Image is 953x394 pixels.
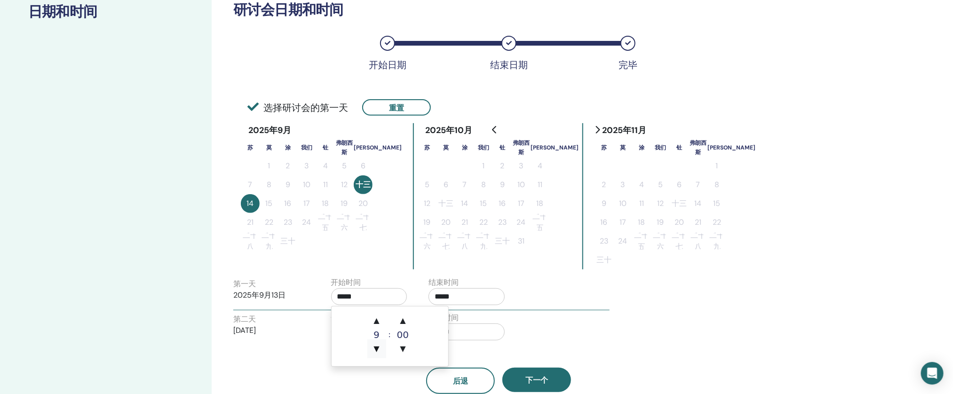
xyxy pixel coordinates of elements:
font: 莫 [266,144,272,151]
font: 十三 [438,198,453,208]
font: 19 [424,217,431,227]
font: 22 [479,217,488,227]
font: 16 [601,217,608,227]
font: 24 [302,217,311,227]
font: 5 [342,161,347,171]
font: 弗朗西斯 [690,139,707,156]
font: 9 [500,180,505,189]
font: 23 [600,236,608,246]
font: 21 [247,217,254,227]
font: 结束日期 [490,59,528,71]
font: 三十 [280,236,295,246]
font: 16 [499,198,506,208]
font: 我们 [478,144,489,151]
font: 开始日期 [369,59,406,71]
button: 重置 [362,99,431,116]
font: 24 [517,217,526,227]
font: 5 [425,180,429,189]
font: 3 [621,180,625,189]
font: 5 [658,180,663,189]
font: 1 [716,161,718,171]
font: 17 [619,217,626,227]
font: ▲ [400,316,405,325]
font: 4 [639,180,644,189]
font: 1 [483,161,485,171]
th: 星期日 [241,138,260,157]
font: 9 [373,329,380,340]
font: 天 [248,279,256,289]
font: 31 [518,236,524,246]
th: 周一 [613,138,632,157]
font: 18 [537,198,544,208]
font: 17 [518,198,524,208]
font: 我们 [655,144,666,151]
th: 周四 [493,138,512,157]
th: 周一 [260,138,278,157]
font: 2 [286,161,290,171]
th: 周一 [437,138,455,157]
font: 3 [519,161,524,171]
font: 三十 [596,255,612,265]
th: 周六 [354,138,402,157]
font: 第二天 [233,314,256,324]
font: 10 [619,198,627,208]
font: 苏 [424,144,430,151]
button: 下一个 [502,368,571,392]
font: 下一个 [525,375,548,385]
font: 15 [480,198,487,208]
font: 后退 [453,376,468,386]
font: 7 [248,180,253,189]
font: 8 [267,180,271,189]
font: 18 [322,198,329,208]
font: 18 [638,217,645,227]
font: 19 [657,217,664,227]
font: 12 [424,198,430,208]
font: 十三 [672,198,687,208]
font: 21 [695,217,701,227]
font: 22 [265,217,273,227]
th: 星期五 [335,138,354,157]
font: 15 [714,198,721,208]
th: 周四 [670,138,689,157]
font: 钍 [323,144,328,151]
font: 钍 [500,144,505,151]
font: 十三 [356,180,371,189]
font: 4 [323,161,328,171]
font: 14 [695,198,702,208]
font: 选择研讨会的第一天 [263,102,348,114]
font: 莫 [620,144,626,151]
font: 23 [498,217,507,227]
font: 苏 [601,144,607,151]
font: 20 [441,217,451,227]
font: 12 [657,198,664,208]
font: 8 [481,180,486,189]
th: 星期五 [689,138,707,157]
font: 完毕 [619,59,637,71]
font: 三十 [495,236,510,246]
font: 2025年10月 [425,125,472,136]
th: 周六 [531,138,579,157]
font: ▲ [373,316,379,325]
th: 周六 [707,138,755,157]
font: 4 [538,161,542,171]
font: 21 [461,217,468,227]
font: 苏 [247,144,253,151]
th: 周二 [278,138,297,157]
font: 2025年9月 [248,125,291,136]
button: 转到上个月 [487,120,502,139]
font: 8 [715,180,719,189]
font: 20 [358,198,368,208]
font: 19 [341,198,348,208]
font: 7 [696,180,700,189]
font: 7 [463,180,467,189]
font: 9 [286,180,290,189]
font: 17 [303,198,310,208]
font: 弗朗西斯 [513,139,530,156]
font: 14 [247,198,254,208]
font: 11 [639,198,644,208]
th: 周二 [632,138,651,157]
font: 3 [305,161,309,171]
font: 研讨会日期和时间 [233,0,343,19]
font: 11 [323,180,328,189]
button: 后退 [426,368,495,394]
